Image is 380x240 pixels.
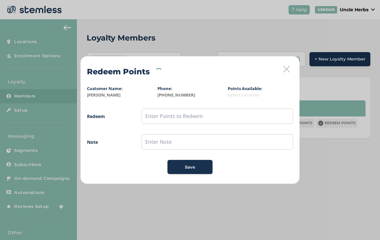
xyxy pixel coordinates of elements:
label: Customer Name: [87,86,123,91]
label: Phone: [157,86,172,91]
input: Enter Points to Redeem [142,108,293,124]
iframe: Chat Widget [348,209,380,240]
label: Note [87,139,129,145]
button: Save [167,160,213,174]
label: [PERSON_NAME] [87,92,152,98]
span: Save [185,164,195,171]
label: Points Available: [228,86,262,91]
label: Select Location [228,92,293,98]
label: Redeem [87,113,129,120]
h2: Redeem Points [87,66,150,78]
input: Enter Note [142,134,293,150]
label: [PHONE_NUMBER] [157,92,223,98]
